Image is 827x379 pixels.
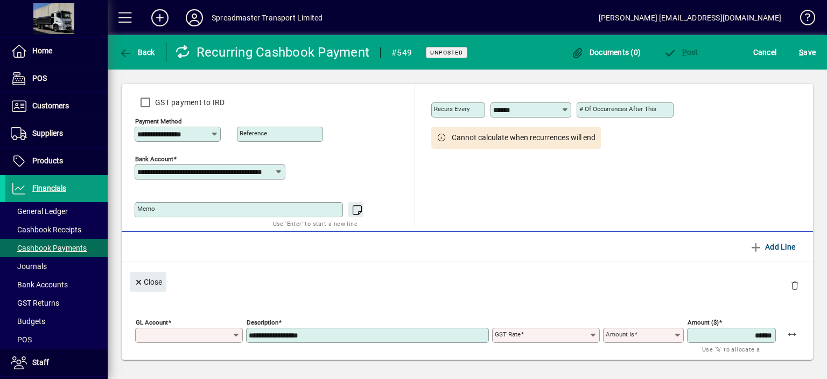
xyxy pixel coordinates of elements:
span: Close [134,273,162,291]
span: Home [32,46,52,55]
span: ost [663,48,698,57]
a: Journals [5,257,108,275]
span: GST Returns [11,299,59,307]
app-page-header-button: Back [108,43,167,62]
span: Cashbook Receipts [11,225,81,234]
mat-label: Amount is [606,330,634,338]
a: POS [5,330,108,349]
a: Cashbook Receipts [5,220,108,239]
span: Products [32,156,63,165]
mat-label: Reference [240,129,267,137]
span: P [682,48,687,57]
mat-label: GL Account [136,319,168,326]
button: Profile [177,8,212,27]
span: Bank Accounts [11,280,68,289]
a: General Ledger [5,202,108,220]
span: Cancel [753,44,777,61]
span: Financials [32,184,66,192]
a: GST Returns [5,294,108,312]
button: Documents (0) [568,43,643,62]
mat-label: Amount ($) [688,319,719,326]
span: POS [11,335,32,344]
mat-label: GST rate [495,330,521,338]
span: Budgets [11,317,45,326]
button: Add Line [745,237,800,257]
div: #549 [391,44,412,61]
span: Customers [32,101,69,110]
mat-label: Payment method [135,118,182,125]
a: Customers [5,93,108,120]
span: Journals [11,262,47,271]
span: General Ledger [11,207,68,216]
app-page-header-button: Delete [782,280,808,290]
label: GST payment to IRD [153,97,225,108]
mat-label: Bank Account [135,155,173,163]
a: POS [5,65,108,92]
span: Suppliers [32,129,63,137]
a: Budgets [5,312,108,330]
button: Save [796,43,818,62]
span: Add Line [749,238,796,256]
button: Delete [782,272,808,298]
a: Bank Accounts [5,275,108,294]
span: POS [32,74,47,82]
a: Staff [5,349,108,376]
button: Back [116,43,158,62]
div: Recurring Cashbook Payment [175,44,370,61]
span: Cannot calculate when recurrences will end [452,132,595,143]
div: [PERSON_NAME] [EMAIL_ADDRESS][DOMAIN_NAME] [599,9,781,26]
mat-label: Description [247,319,278,326]
a: Products [5,148,108,175]
span: Back [119,48,155,57]
span: Cashbook Payments [11,244,87,252]
button: Add [143,8,177,27]
span: S [799,48,803,57]
button: Close [130,272,166,292]
app-page-header-button: Close [127,277,169,286]
a: Knowledge Base [792,2,814,37]
span: Staff [32,358,49,367]
mat-label: # of occurrences after this [579,105,656,113]
a: Home [5,38,108,65]
mat-hint: Use 'Enter' to start a new line [273,217,358,230]
span: Documents (0) [571,48,641,57]
button: Apply remaining balance [779,321,805,347]
span: ave [799,44,816,61]
button: Post [661,43,701,62]
div: Spreadmaster Transport Limited [212,9,323,26]
a: Suppliers [5,120,108,147]
span: Unposted [430,49,463,56]
button: Cancel [751,43,780,62]
a: Cashbook Payments [5,239,108,257]
mat-label: Memo [137,205,155,212]
mat-hint: Use '%' to allocate a percentage [702,343,767,366]
mat-label: Recurs every [434,105,469,113]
